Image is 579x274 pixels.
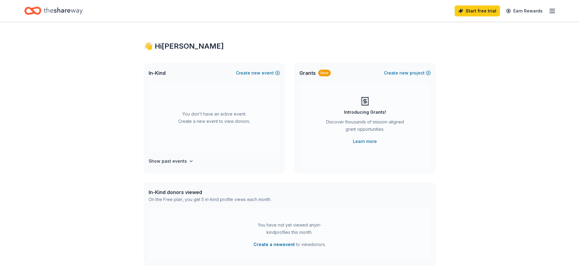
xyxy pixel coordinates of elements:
div: Discover thousands of mission-aligned grant opportunities. [324,118,406,135]
div: You have not yet viewed any in-kind profiles this month. [252,221,328,236]
div: In-Kind donors viewed [149,189,271,196]
span: new [251,69,260,77]
div: New [318,70,331,76]
button: Createnewproject [384,69,431,77]
a: Home [24,4,83,18]
div: You don't have an active event. Create a new event to view donors. [149,83,280,153]
span: to view donors . [253,241,326,248]
div: Introducing Grants! [344,109,386,116]
button: Create a newevent [253,241,295,248]
span: In-Kind [149,69,166,77]
a: Start free trial [455,5,500,16]
a: Earn Rewards [502,5,546,16]
button: Createnewevent [236,69,280,77]
a: Learn more [353,138,377,145]
button: Show past events [149,158,194,165]
div: On the Free plan, you get 5 in-kind profile views each month. [149,196,271,203]
div: 👋 Hi [PERSON_NAME] [144,41,436,51]
h4: Show past events [149,158,187,165]
span: Grants [299,69,316,77]
span: new [399,69,408,77]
